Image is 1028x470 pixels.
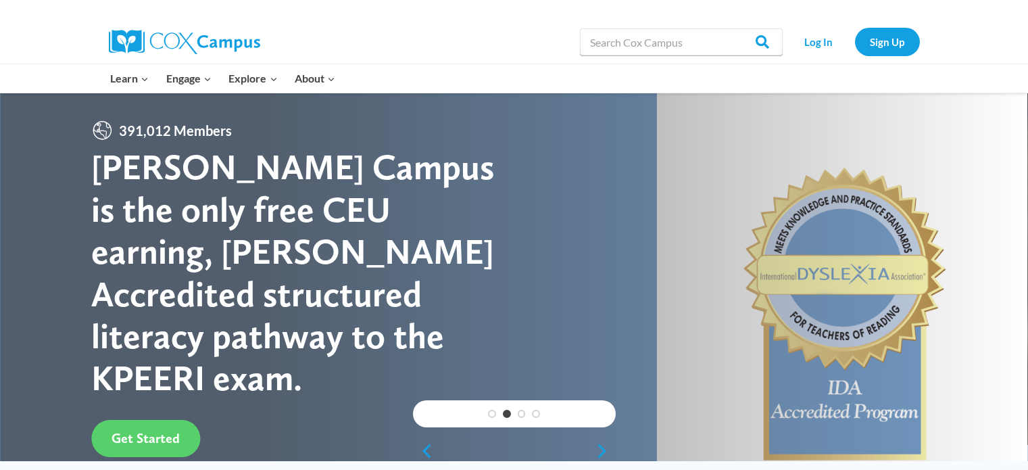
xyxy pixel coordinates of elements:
a: Sign Up [855,28,920,55]
span: Get Started [112,430,180,446]
input: Search Cox Campus [580,28,783,55]
a: Get Started [91,420,200,457]
span: Engage [166,70,212,87]
span: Learn [110,70,149,87]
nav: Primary Navigation [102,64,344,93]
span: 391,012 Members [114,120,237,141]
nav: Secondary Navigation [789,28,920,55]
div: [PERSON_NAME] Campus is the only free CEU earning, [PERSON_NAME] Accredited structured literacy p... [91,146,514,399]
span: Explore [228,70,277,87]
img: Cox Campus [109,30,260,54]
a: Log In [789,28,848,55]
span: About [295,70,335,87]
